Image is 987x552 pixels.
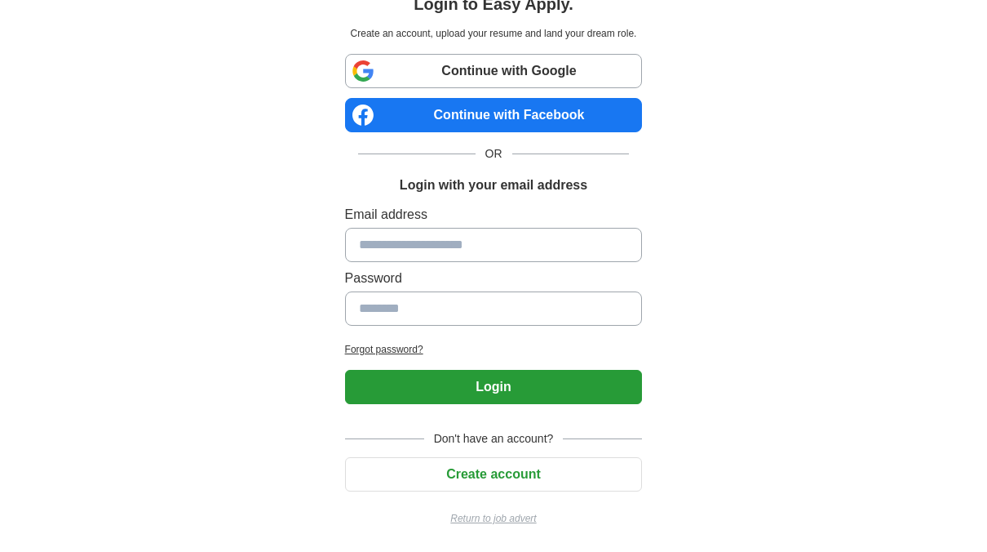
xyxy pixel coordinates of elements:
span: Don't have an account? [424,430,564,447]
a: Continue with Google [345,54,643,88]
a: Continue with Facebook [345,98,643,132]
a: Create account [345,467,643,481]
h1: Login with your email address [400,176,587,195]
span: OR [476,145,512,162]
button: Create account [345,457,643,492]
a: Return to job advert [345,511,643,526]
button: Login [345,370,643,404]
p: Create an account, upload your resume and land your dream role. [348,26,640,41]
label: Email address [345,205,643,225]
a: Forgot password? [345,342,643,357]
label: Password [345,269,643,288]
